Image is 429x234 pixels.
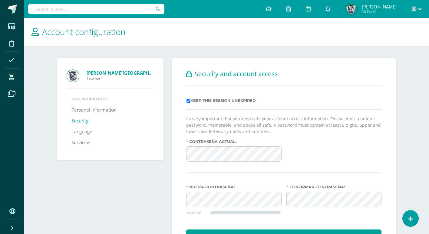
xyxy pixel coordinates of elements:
[67,70,79,82] img: Profile picture of Arely Galicia
[71,96,149,102] li: Configurations
[42,26,126,37] span: Account configuration
[186,115,381,135] p: Its very important that you keep safe your account access information. Please enter a unique pass...
[87,70,154,76] a: [PERSON_NAME][GEOGRAPHIC_DATA]
[186,139,282,144] label: Contraseña actual:
[362,9,397,14] span: Mi Perfil
[187,210,210,215] div: Security
[28,4,164,14] input: Search a user…
[186,185,282,189] label: Nueva contraseña:
[362,4,397,10] span: [PERSON_NAME]
[286,185,382,189] label: Confirmar contraseña:
[186,98,256,103] label: Keep this session unexpired
[71,137,90,148] a: Servicios
[87,76,154,81] span: Teacher
[71,126,92,137] a: Language
[71,115,88,126] a: Security
[71,105,117,115] a: Personal information
[195,70,278,78] span: Security and account access
[345,3,357,15] img: e16d7183d2555189321a24b4c86d58dd.png
[87,70,169,76] strong: [PERSON_NAME][GEOGRAPHIC_DATA]
[186,99,190,103] input: Keep this session unexpired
